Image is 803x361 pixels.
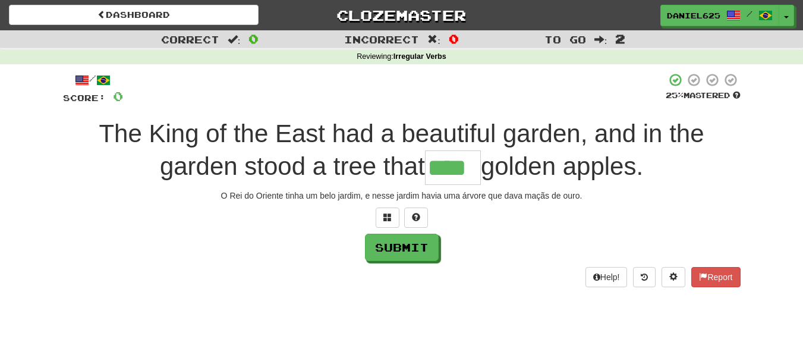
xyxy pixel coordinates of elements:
[481,152,643,180] span: golden apples.
[666,90,684,100] span: 25 %
[113,89,123,103] span: 0
[393,52,446,61] strong: Irregular Verbs
[9,5,259,25] a: Dashboard
[63,93,106,103] span: Score:
[161,33,219,45] span: Correct
[660,5,779,26] a: Daniel625 /
[228,34,241,45] span: :
[404,208,428,228] button: Single letter hint - you only get 1 per sentence and score half the points! alt+h
[63,190,741,202] div: O Rei do Oriente tinha um belo jardim, e nesse jardim havia uma árvore que dava maçãs de ouro.
[633,267,656,287] button: Round history (alt+y)
[747,10,752,18] span: /
[63,73,123,87] div: /
[544,33,586,45] span: To go
[365,234,439,261] button: Submit
[248,32,259,46] span: 0
[276,5,526,26] a: Clozemaster
[615,32,625,46] span: 2
[666,90,741,101] div: Mastered
[427,34,440,45] span: :
[594,34,607,45] span: :
[691,267,740,287] button: Report
[585,267,628,287] button: Help!
[344,33,419,45] span: Incorrect
[667,10,720,21] span: Daniel625
[449,32,459,46] span: 0
[376,208,399,228] button: Switch sentence to multiple choice alt+p
[99,120,704,180] span: The King of the East had a beautiful garden, and in the garden stood a tree that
